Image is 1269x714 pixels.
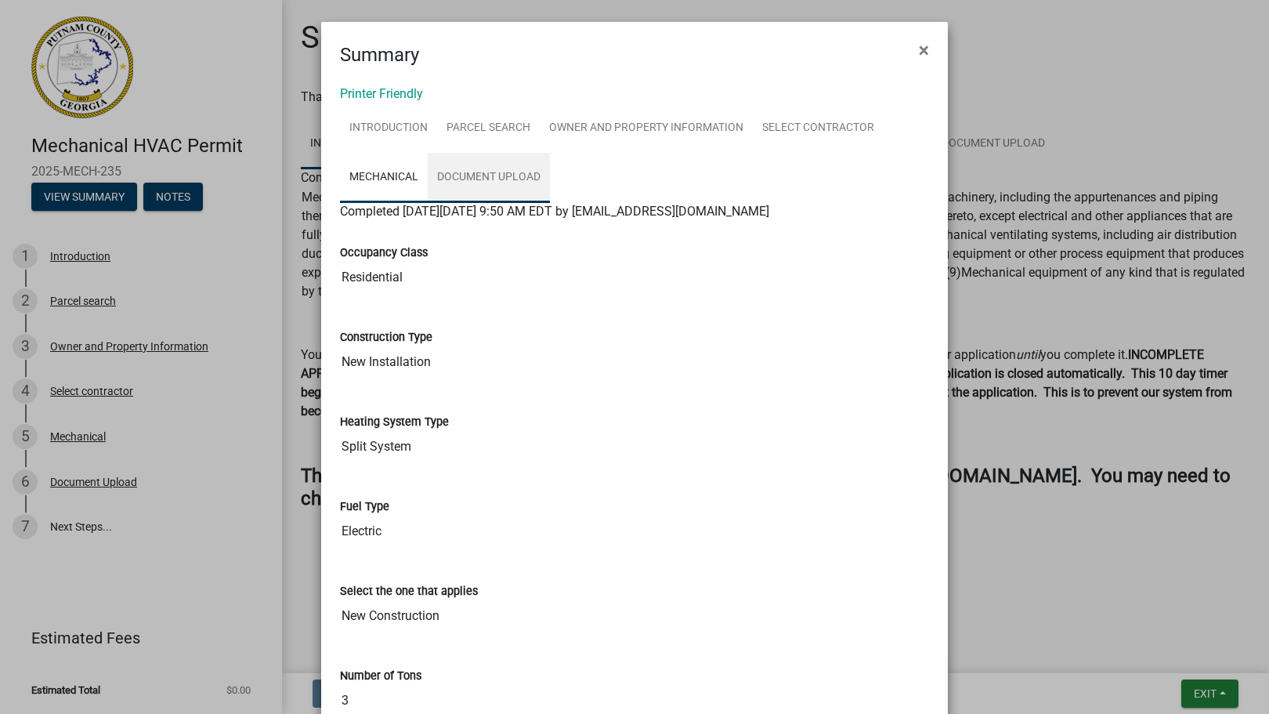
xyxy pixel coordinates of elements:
a: Parcel search [437,103,540,154]
a: Mechanical [340,153,428,203]
a: Owner and Property Information [540,103,753,154]
label: Number of Tons [340,671,421,682]
h4: Summary [340,41,419,69]
a: Introduction [340,103,437,154]
a: Printer Friendly [340,86,423,101]
span: × [919,39,929,61]
label: Occupancy Class [340,248,428,259]
button: Close [906,28,942,72]
span: Completed [DATE][DATE] 9:50 AM EDT by [EMAIL_ADDRESS][DOMAIN_NAME] [340,204,769,219]
label: Construction Type [340,332,432,343]
label: Heating System Type [340,417,449,428]
a: Document Upload [428,153,550,203]
label: Fuel Type [340,502,389,513]
label: Select the one that applies [340,586,478,597]
a: Select contractor [753,103,884,154]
